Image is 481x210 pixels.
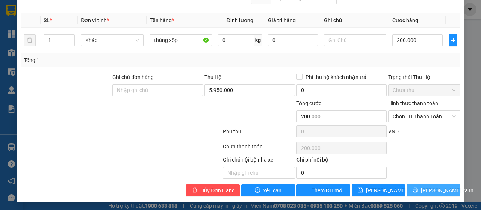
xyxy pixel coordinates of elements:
span: Hủy Đơn Hàng [200,186,235,195]
span: Decrease Value [66,40,74,46]
span: printer [413,187,418,193]
span: [PERSON_NAME] thay đổi [366,186,426,195]
button: plusThêm ĐH mới [296,184,350,196]
span: Thu Hộ [204,74,222,80]
div: Chưa thanh toán [222,142,296,156]
label: Ghi chú đơn hàng [112,74,154,80]
button: save[PERSON_NAME] thay đổi [352,184,405,196]
span: kg [254,34,262,46]
span: Khác [85,35,139,46]
span: plus [303,187,309,193]
span: save [358,187,363,193]
input: Ghi Chú [324,34,386,46]
span: plus [449,37,457,43]
button: exclamation-circleYêu cầu [241,184,295,196]
label: Hình thức thanh toán [388,100,438,106]
span: Phí thu hộ khách nhận trả [303,73,369,81]
div: Ghi chú nội bộ nhà xe [223,156,295,167]
span: exclamation-circle [255,187,260,193]
button: deleteHủy Đơn Hàng [186,184,240,196]
span: down [68,41,73,45]
span: Cước hàng [392,17,418,23]
span: Tổng cước [296,100,321,106]
span: Chọn HT Thanh Toán [393,111,456,122]
span: delete [192,187,197,193]
button: printer[PERSON_NAME] và In [407,184,460,196]
span: VND [388,128,399,134]
span: up [68,36,73,40]
button: plus [449,34,457,46]
span: Chưa thu [393,85,456,96]
div: Trạng thái Thu Hộ [388,73,460,81]
span: Đơn vị tính [81,17,109,23]
span: close-circle [452,114,456,119]
th: Ghi chú [321,13,389,28]
span: SL [44,17,50,23]
div: Phụ thu [222,127,296,141]
span: Increase Value [66,35,74,40]
span: Giá trị hàng [268,17,296,23]
span: Định lượng [227,17,253,23]
span: Thêm ĐH mới [312,186,343,195]
div: Chi phí nội bộ [296,156,387,167]
input: VD: Bàn, Ghế [150,34,212,46]
div: Tổng: 1 [24,56,186,64]
input: Nhập ghi chú [223,167,295,179]
span: Yêu cầu [263,186,281,195]
button: delete [24,34,36,46]
span: Tên hàng [150,17,174,23]
input: Ghi chú đơn hàng [112,84,203,96]
span: [PERSON_NAME] và In [421,186,473,195]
